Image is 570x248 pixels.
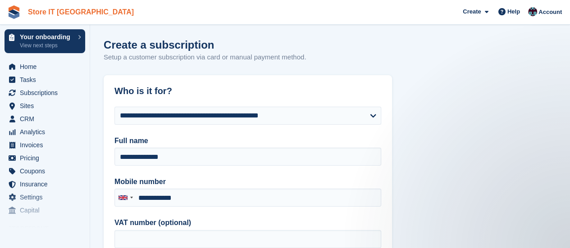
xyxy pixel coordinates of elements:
a: menu [5,73,85,86]
a: menu [5,165,85,177]
a: menu [5,204,85,216]
h2: Who is it for? [114,86,381,96]
img: stora-icon-8386f47178a22dfd0bd8f6a31ec36ba5ce8667c1dd55bd0f319d3a0aa187defe.svg [7,5,21,19]
a: menu [5,99,85,112]
span: CRM [20,113,74,125]
span: Sites [20,99,74,112]
a: menu [5,139,85,151]
a: menu [5,152,85,164]
label: VAT number (optional) [114,217,381,228]
h1: Create a subscription [104,39,214,51]
span: Help [507,7,520,16]
span: Storefront [8,224,90,233]
span: Coupons [20,165,74,177]
a: Your onboarding View next steps [5,29,85,53]
img: James Campbell Adamson [528,7,537,16]
a: menu [5,60,85,73]
span: Home [20,60,74,73]
span: Capital [20,204,74,216]
div: United Kingdom: +44 [115,189,136,206]
a: menu [5,178,85,190]
a: menu [5,86,85,99]
a: menu [5,126,85,138]
span: Invoices [20,139,74,151]
span: Analytics [20,126,74,138]
p: Setup a customer subscription via card or manual payment method. [104,52,306,63]
a: Store IT [GEOGRAPHIC_DATA] [24,5,137,19]
label: Full name [114,135,381,146]
span: Insurance [20,178,74,190]
p: View next steps [20,41,73,50]
span: Tasks [20,73,74,86]
span: Account [538,8,562,17]
a: menu [5,113,85,125]
span: Pricing [20,152,74,164]
span: Settings [20,191,74,203]
span: Subscriptions [20,86,74,99]
p: Your onboarding [20,34,73,40]
span: Create [463,7,481,16]
label: Mobile number [114,176,381,187]
a: menu [5,191,85,203]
